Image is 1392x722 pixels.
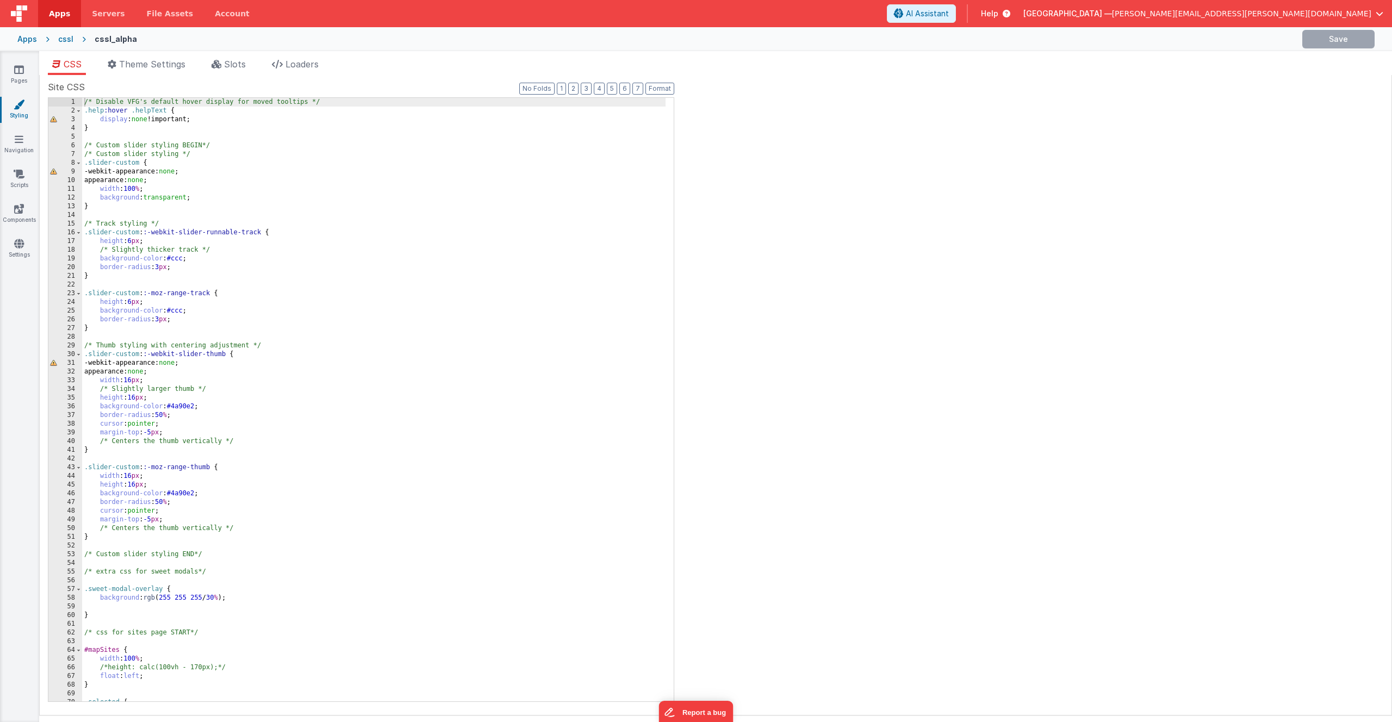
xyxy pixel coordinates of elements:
[48,359,82,368] div: 31
[48,194,82,202] div: 12
[58,34,73,45] div: cssl
[48,263,82,272] div: 20
[568,83,579,95] button: 2
[557,83,566,95] button: 1
[48,228,82,237] div: 16
[48,141,82,150] div: 6
[48,420,82,428] div: 38
[48,202,82,211] div: 13
[1023,8,1112,19] span: [GEOGRAPHIC_DATA] —
[48,637,82,646] div: 63
[48,689,82,698] div: 69
[48,159,82,167] div: 8
[48,220,82,228] div: 15
[48,628,82,637] div: 62
[48,185,82,194] div: 11
[48,167,82,176] div: 9
[632,83,643,95] button: 7
[48,333,82,341] div: 28
[48,176,82,185] div: 10
[48,368,82,376] div: 32
[285,59,319,70] span: Loaders
[48,150,82,159] div: 7
[887,4,956,23] button: AI Assistant
[48,107,82,115] div: 2
[48,115,82,124] div: 3
[48,498,82,507] div: 47
[619,83,630,95] button: 6
[95,34,137,45] div: cssl_alpha
[645,83,674,95] button: Format
[48,289,82,298] div: 23
[1112,8,1371,19] span: [PERSON_NAME][EMAIL_ADDRESS][PERSON_NAME][DOMAIN_NAME]
[1302,30,1375,48] button: Save
[48,585,82,594] div: 57
[48,307,82,315] div: 25
[48,341,82,350] div: 29
[48,298,82,307] div: 24
[48,211,82,220] div: 14
[48,594,82,602] div: 58
[48,324,82,333] div: 27
[48,237,82,246] div: 17
[48,559,82,568] div: 54
[48,315,82,324] div: 26
[48,98,82,107] div: 1
[48,133,82,141] div: 5
[92,8,125,19] span: Servers
[48,455,82,463] div: 42
[48,550,82,559] div: 53
[48,681,82,689] div: 68
[48,463,82,472] div: 43
[119,59,185,70] span: Theme Settings
[48,698,82,707] div: 70
[519,83,555,95] button: No Folds
[607,83,617,95] button: 5
[48,646,82,655] div: 64
[48,376,82,385] div: 33
[48,568,82,576] div: 55
[1023,8,1383,19] button: [GEOGRAPHIC_DATA] — [PERSON_NAME][EMAIL_ADDRESS][PERSON_NAME][DOMAIN_NAME]
[48,533,82,541] div: 51
[49,8,70,19] span: Apps
[48,446,82,455] div: 41
[48,515,82,524] div: 49
[48,472,82,481] div: 44
[48,663,82,672] div: 66
[48,80,85,94] span: Site CSS
[48,394,82,402] div: 35
[48,411,82,420] div: 37
[48,272,82,281] div: 21
[48,541,82,550] div: 52
[17,34,37,45] div: Apps
[48,489,82,498] div: 46
[224,59,246,70] span: Slots
[48,620,82,628] div: 61
[48,507,82,515] div: 48
[48,481,82,489] div: 45
[48,350,82,359] div: 30
[48,124,82,133] div: 4
[48,246,82,254] div: 18
[48,281,82,289] div: 22
[581,83,592,95] button: 3
[48,437,82,446] div: 40
[48,672,82,681] div: 67
[48,428,82,437] div: 39
[48,602,82,611] div: 59
[981,8,998,19] span: Help
[48,402,82,411] div: 36
[48,385,82,394] div: 34
[64,59,82,70] span: CSS
[48,254,82,263] div: 19
[906,8,949,19] span: AI Assistant
[48,576,82,585] div: 56
[147,8,194,19] span: File Assets
[594,83,605,95] button: 4
[48,655,82,663] div: 65
[48,611,82,620] div: 60
[48,524,82,533] div: 50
